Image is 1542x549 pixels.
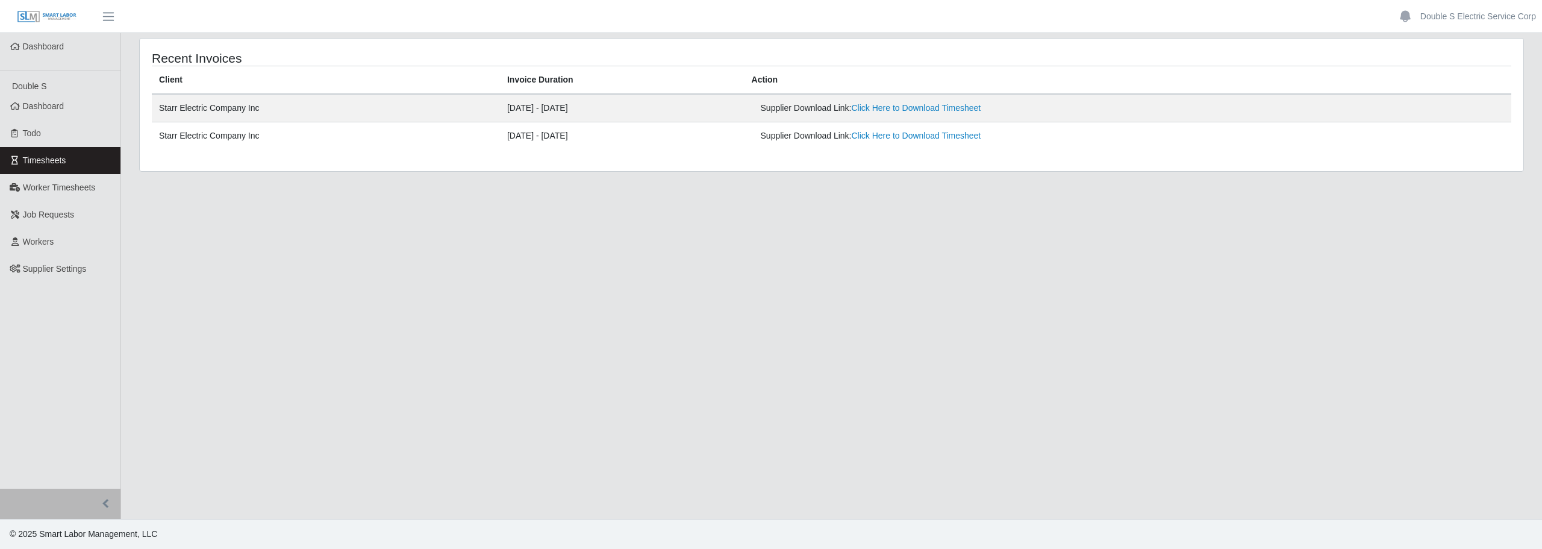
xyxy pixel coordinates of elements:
span: © 2025 Smart Labor Management, LLC [10,529,157,539]
span: Todo [23,128,41,138]
th: Client [152,66,500,95]
span: Double S [12,81,47,91]
td: [DATE] - [DATE] [500,122,744,150]
td: Starr Electric Company Inc [152,94,500,122]
span: Job Requests [23,210,75,219]
td: Starr Electric Company Inc [152,122,500,150]
th: Invoice Duration [500,66,744,95]
a: Click Here to Download Timesheet [852,103,981,113]
img: SLM Logo [17,10,77,24]
td: [DATE] - [DATE] [500,94,744,122]
a: Double S Electric Service Corp [1420,10,1536,23]
span: Workers [23,237,54,246]
span: Worker Timesheets [23,183,95,192]
span: Supplier Settings [23,264,87,274]
span: Timesheets [23,155,66,165]
span: Dashboard [23,42,64,51]
div: Supplier Download Link: [761,130,1244,142]
span: Dashboard [23,101,64,111]
div: Supplier Download Link: [761,102,1244,115]
h4: Recent Invoices [152,51,708,66]
th: Action [744,66,1511,95]
a: Click Here to Download Timesheet [852,131,981,140]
